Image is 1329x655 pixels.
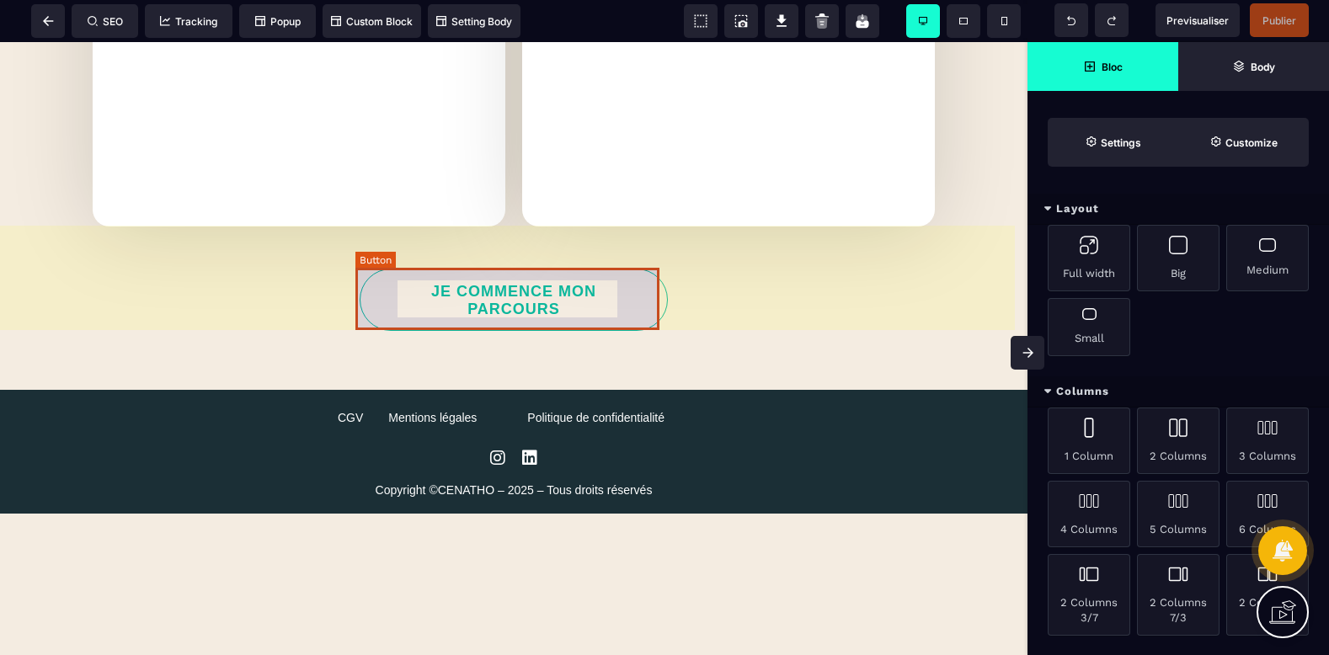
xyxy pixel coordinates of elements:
[255,15,301,28] span: Popup
[1251,61,1275,73] strong: Body
[1048,298,1130,356] div: Small
[1262,14,1296,27] span: Publier
[1027,194,1329,225] div: Layout
[1048,118,1178,167] span: Settings
[1226,225,1309,291] div: Medium
[1101,136,1141,149] strong: Settings
[1048,407,1130,474] div: 1 Column
[1166,14,1229,27] span: Previsualiser
[88,15,123,28] span: SEO
[1048,225,1130,291] div: Full width
[1137,407,1220,474] div: 2 Columns
[1027,376,1329,407] div: Columns
[331,15,413,28] span: Custom Block
[160,15,217,28] span: Tracking
[1156,3,1240,37] span: Preview
[1048,481,1130,547] div: 4 Columns
[1226,554,1309,636] div: 2 Columns 4/5
[1178,42,1329,91] span: Open Layer Manager
[338,369,363,382] div: CGV
[388,369,477,382] div: Mentions légales
[1226,481,1309,547] div: 6 Columns
[1225,136,1278,149] strong: Customize
[1027,42,1178,91] span: Open Blocks
[1048,554,1130,636] div: 2 Columns 3/7
[1178,118,1309,167] span: Open Style Manager
[724,4,758,38] span: Screenshot
[1102,61,1123,73] strong: Bloc
[684,4,718,38] span: View components
[436,15,512,28] span: Setting Body
[360,226,668,289] button: JE COMMENCE MON PARCOURS
[1137,554,1220,636] div: 2 Columns 7/3
[1226,407,1309,474] div: 3 Columns
[1137,481,1220,547] div: 5 Columns
[1137,225,1220,291] div: Big
[527,369,664,382] div: Politique de confidentialité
